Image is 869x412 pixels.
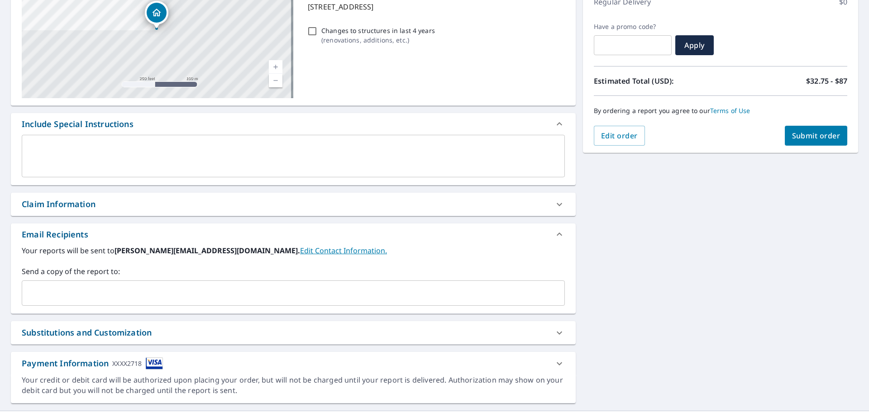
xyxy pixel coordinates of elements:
p: Estimated Total (USD): [594,76,721,86]
button: Edit order [594,126,645,146]
button: Submit order [785,126,848,146]
div: Payment Information [22,357,163,369]
img: cardImage [146,357,163,369]
div: Substitutions and Customization [11,321,576,344]
p: By ordering a report you agree to our [594,107,847,115]
button: Apply [675,35,714,55]
a: Terms of Use [710,106,750,115]
div: Include Special Instructions [11,113,576,135]
div: Dropped pin, building 1, Residential property, 10378 Lexington Estates Blvd Boca Raton, FL 33428 [145,1,168,29]
div: XXXX2718 [112,357,142,369]
div: Your credit or debit card will be authorized upon placing your order, but will not be charged unt... [22,375,565,396]
span: Submit order [792,131,840,141]
div: Claim Information [11,193,576,216]
a: Current Level 17, Zoom Out [269,74,282,87]
p: Changes to structures in last 4 years [321,26,435,35]
div: Include Special Instructions [22,118,134,130]
div: Email Recipients [22,228,88,241]
div: Payment InformationXXXX2718cardImage [11,352,576,375]
div: Claim Information [22,198,95,210]
span: Edit order [601,131,638,141]
label: Send a copy of the report to: [22,266,565,277]
a: Current Level 17, Zoom In [269,60,282,74]
div: Email Recipients [11,223,576,245]
b: [PERSON_NAME][EMAIL_ADDRESS][DOMAIN_NAME]. [115,246,300,256]
label: Have a promo code? [594,23,672,31]
a: EditContactInfo [300,246,387,256]
span: Apply [683,40,707,50]
p: $32.75 - $87 [806,76,847,86]
p: [STREET_ADDRESS] [308,1,561,12]
div: Substitutions and Customization [22,327,152,339]
p: ( renovations, additions, etc. ) [321,35,435,45]
label: Your reports will be sent to [22,245,565,256]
